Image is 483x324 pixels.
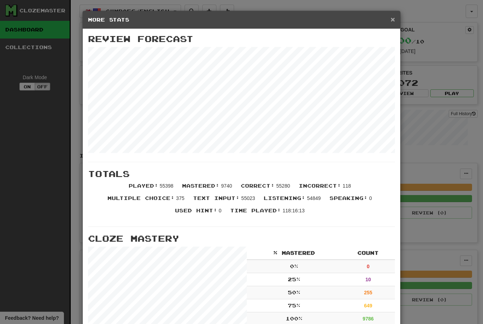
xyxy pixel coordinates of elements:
span: × [391,15,395,23]
h3: Cloze Mastery [88,234,395,243]
li: 55023 [190,195,260,207]
span: Listening : [264,195,305,201]
span: Mastered : [182,183,220,189]
td: 0 % [247,260,341,273]
span: Played : [129,183,158,189]
span: Text Input : [193,195,240,201]
td: 50 % [247,286,341,299]
strong: 649 [364,303,372,308]
li: 54849 [260,195,326,207]
td: 25 % [247,273,341,286]
span: Multiple Choice : [107,195,175,201]
li: 118 [295,182,356,195]
li: 118:16:13 [227,207,310,219]
h5: More Stats [88,16,395,23]
strong: 0 [367,264,369,269]
span: Correct : [241,183,275,189]
li: 9740 [179,182,237,195]
span: Used Hint : [175,207,217,213]
h3: Review Forecast [88,34,395,43]
span: Speaking : [330,195,368,201]
button: Close [391,16,395,23]
li: 375 [104,195,190,207]
span: Incorrect : [299,183,341,189]
th: Count [341,247,395,260]
h3: Totals [88,169,395,178]
li: 0 [326,195,377,207]
strong: 255 [364,290,372,295]
li: 55280 [237,182,295,195]
li: 0 [171,207,227,219]
th: % Mastered [247,247,341,260]
span: Time Played : [230,207,281,213]
li: 55398 [125,182,179,195]
strong: 10 [365,277,371,282]
strong: 9786 [363,316,374,322]
td: 75 % [247,299,341,312]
